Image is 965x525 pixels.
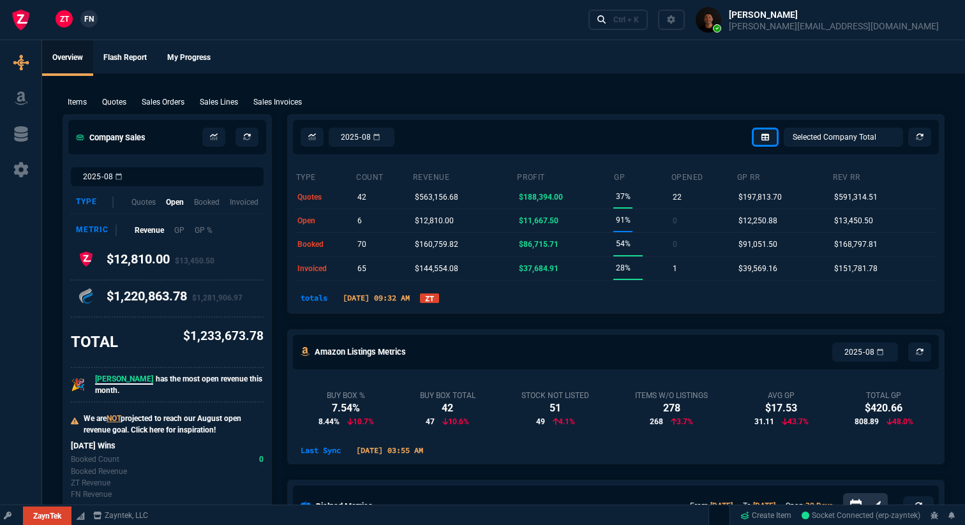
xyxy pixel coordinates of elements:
p: spec.value [251,477,264,489]
p: 6 [357,212,362,230]
th: Rev RR [832,167,936,185]
a: KAqSjqr4ohHfOirwAAGE [802,510,920,521]
div: Total GP [855,390,913,401]
td: booked [295,233,355,256]
p: $197,813.70 [738,188,782,206]
p: 22 [673,188,682,206]
p: Booked [194,196,220,208]
h5: Company Sales [76,131,146,144]
p: $86,715.71 [519,235,558,253]
span: Today's Booked count [259,454,264,466]
span: ZT [60,13,69,25]
div: Stock Not Listed [521,390,589,401]
th: GP [613,167,670,185]
p: [DATE] 03:55 AM [351,445,428,456]
div: 278 [635,401,708,416]
span: 31.11 [754,416,774,427]
p: $12,250.88 [738,212,777,230]
button: Open calendar [848,497,874,515]
th: type [295,167,355,185]
p: $591,314.51 [834,188,878,206]
div: Metric [76,225,117,236]
a: Overview [42,40,93,76]
p: 0 [673,212,677,230]
th: revenue [412,167,516,185]
div: 42 [420,401,475,416]
h5: Amazon Listings Metrics [315,346,406,358]
p: 1 [673,260,677,277]
span: [PERSON_NAME] [95,374,153,385]
p: Today's Booked revenue [71,466,127,477]
p: Quotes [102,96,126,108]
p: $188,394.00 [519,188,563,206]
h3: TOTAL [71,332,118,351]
span: 268 [650,416,663,427]
th: opened [671,167,737,185]
div: 51 [521,401,589,416]
p: Today's Booked count [71,454,119,465]
p: Sales Orders [142,96,184,108]
p: Today's zaynTek revenue [71,477,110,489]
div: 7.54% [318,401,374,416]
p: 37% [616,188,631,205]
p: 54% [616,235,631,253]
p: $168,797.81 [834,235,878,253]
h4: $12,810.00 [107,251,214,272]
a: ZT [420,293,439,303]
a: Flash Report [93,40,157,76]
th: GP RR [737,167,832,185]
p: 65 [357,260,366,277]
div: Avg GP [754,390,809,401]
p: $1,233,673.78 [183,327,264,346]
td: open [295,209,355,232]
p: Sales Invoices [253,96,302,108]
span: NOT [107,414,121,423]
div: Buy Box % [318,390,374,401]
a: 30 Days [805,501,833,510]
h6: [DATE] Wins [71,441,264,451]
p: Span: [786,500,833,512]
p: $39,569.16 [738,260,777,277]
p: $12,810.00 [415,212,454,230]
p: $151,781.78 [834,260,878,277]
p: 43.7% [782,416,809,427]
p: has the most open revenue this month. [95,373,264,396]
p: 10.6% [442,416,469,427]
div: Buy Box Total [420,390,475,401]
a: My Progress [157,40,221,76]
p: 10.7% [347,416,374,427]
span: $1,281,906.97 [192,293,243,302]
td: quotes [295,185,355,209]
p: 3.7% [671,416,693,427]
p: $160,759.82 [415,235,458,253]
p: [DATE] 09:32 AM [338,292,415,304]
p: $13,450.50 [834,212,873,230]
p: 0 [673,235,677,253]
div: Ctrl + K [613,15,639,25]
p: $91,051.50 [738,235,777,253]
th: Profit [516,167,613,185]
p: $37,684.91 [519,260,558,277]
div: Type [76,196,114,208]
p: 70 [357,235,366,253]
p: $144,554.08 [415,260,458,277]
p: Invoiced [230,196,258,208]
p: 28% [616,259,631,277]
a: [DATE] [710,501,733,510]
span: 47 [426,416,435,427]
p: $11,667.50 [519,212,558,230]
p: Items [68,96,87,108]
a: msbcCompanyName [89,510,152,521]
div: $420.66 [855,401,913,416]
p: $563,156.68 [415,188,458,206]
p: 4.1% [553,416,575,427]
span: 49 [536,416,545,427]
span: $13,450.50 [175,256,214,265]
p: Sales Lines [200,96,238,108]
td: invoiced [295,256,355,280]
p: spec.value [251,466,264,477]
div: $17.53 [754,401,809,416]
p: GP [174,225,184,236]
h4: $1,220,863.78 [107,288,243,309]
p: Today's Fornida revenue [71,489,112,500]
